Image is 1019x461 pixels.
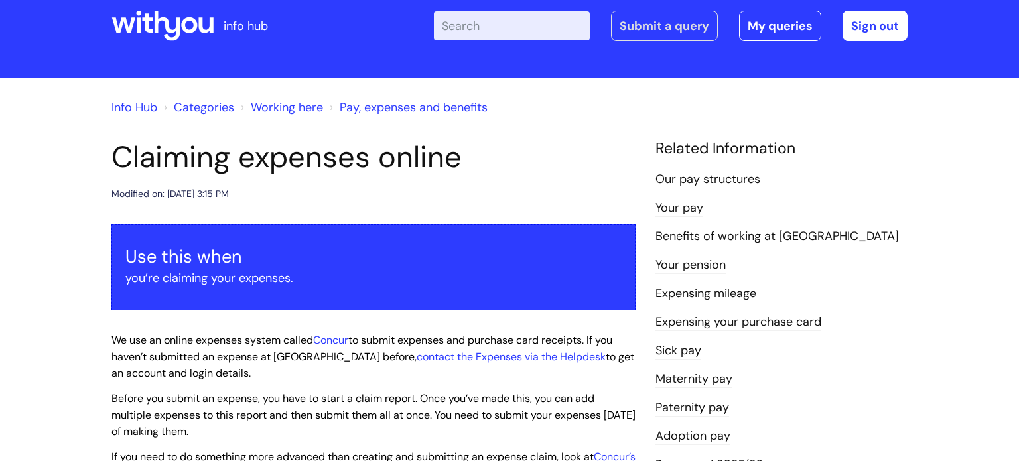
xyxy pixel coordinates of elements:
p: info hub [224,15,268,36]
p: you’re claiming your expenses. [125,267,622,289]
li: Solution home [161,97,234,118]
a: Adoption pay [655,428,730,445]
a: Submit a query [611,11,718,41]
h1: Claiming expenses online [111,139,636,175]
a: Maternity pay [655,371,732,388]
span: We use an online expenses system called to submit expenses and purchase card receipts. If you hav... [111,333,634,380]
a: Categories [174,99,234,115]
a: Info Hub [111,99,157,115]
h4: Related Information [655,139,908,158]
a: Pay, expenses and benefits [340,99,488,115]
a: contact the Expenses via the Helpdesk [417,350,606,363]
span: Before you submit an expense, you have to start a claim report. Once you’ve made this, you can ad... [111,391,636,438]
a: Paternity pay [655,399,729,417]
a: Concur [313,333,348,347]
h3: Use this when [125,246,622,267]
a: Expensing mileage [655,285,756,302]
a: My queries [739,11,821,41]
div: Modified on: [DATE] 3:15 PM [111,186,229,202]
a: Your pay [655,200,703,217]
a: Sign out [843,11,908,41]
a: Benefits of working at [GEOGRAPHIC_DATA] [655,228,899,245]
a: Our pay structures [655,171,760,188]
a: Expensing your purchase card [655,314,821,331]
a: Working here [251,99,323,115]
input: Search [434,11,590,40]
li: Pay, expenses and benefits [326,97,488,118]
a: Your pension [655,257,726,274]
a: Sick pay [655,342,701,360]
div: | - [434,11,908,41]
li: Working here [238,97,323,118]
